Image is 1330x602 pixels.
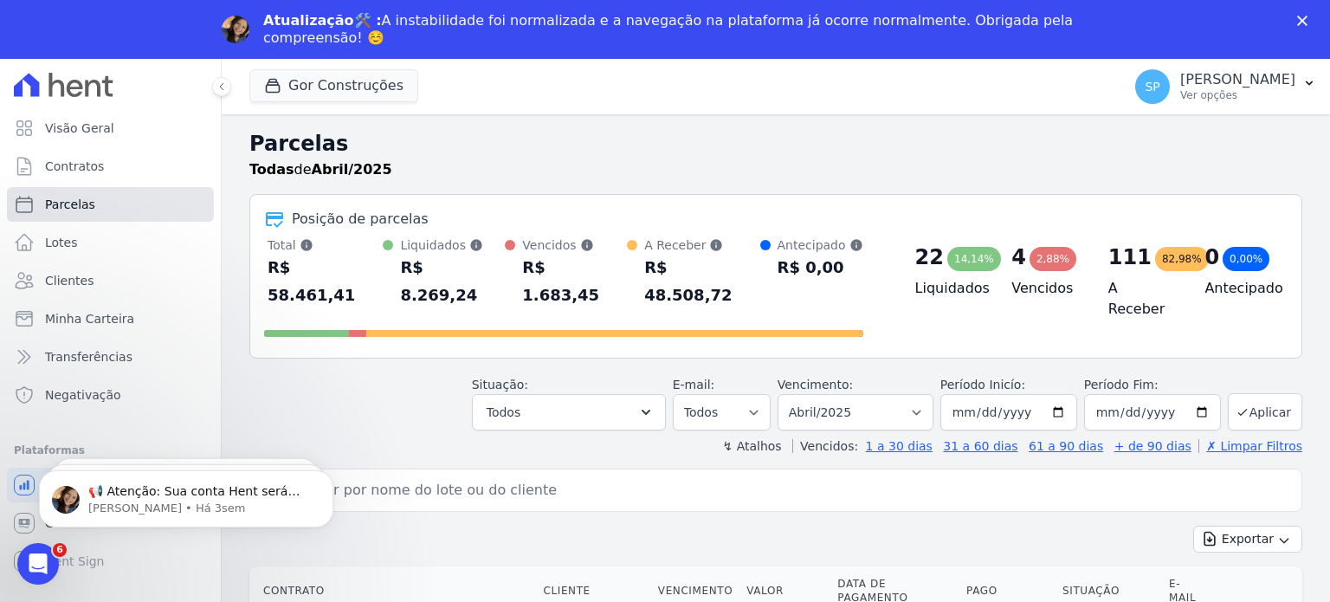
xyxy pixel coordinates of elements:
[45,158,104,175] span: Contratos
[7,340,214,374] a: Transferências
[400,254,505,309] div: R$ 8.269,24
[1297,16,1314,26] div: Fechar
[1198,439,1302,453] a: ✗ Limpar Filtros
[1228,393,1302,430] button: Aplicar
[45,386,121,404] span: Negativação
[13,434,359,555] iframe: Intercom notifications mensagem
[1108,278,1178,320] h4: A Receber
[249,128,1302,159] h2: Parcelas
[673,378,715,392] label: E-mail:
[263,12,382,29] b: Atualização🛠️ :
[1204,243,1219,271] div: 0
[1145,81,1159,93] span: SP
[1180,71,1295,88] p: [PERSON_NAME]
[45,234,78,251] span: Lotes
[7,468,214,502] a: Recebíveis
[45,196,95,213] span: Parcelas
[7,187,214,222] a: Parcelas
[472,378,528,392] label: Situação:
[45,120,114,137] span: Visão Geral
[249,69,418,102] button: Gor Construções
[1204,278,1274,299] h4: Antecipado
[222,16,249,43] img: Profile image for Adriane
[1030,247,1076,271] div: 2,88%
[312,161,392,178] strong: Abril/2025
[7,149,214,184] a: Contratos
[7,263,214,298] a: Clientes
[268,236,383,254] div: Total
[1121,62,1330,111] button: SP [PERSON_NAME] Ver opções
[7,301,214,336] a: Minha Carteira
[7,225,214,260] a: Lotes
[1180,88,1295,102] p: Ver opções
[1223,247,1269,271] div: 0,00%
[1108,243,1152,271] div: 111
[722,439,781,453] label: ↯ Atalhos
[400,236,505,254] div: Liquidados
[268,254,383,309] div: R$ 58.461,41
[522,254,627,309] div: R$ 1.683,45
[866,439,933,453] a: 1 a 30 dias
[249,159,392,180] p: de
[487,402,520,423] span: Todos
[915,243,944,271] div: 22
[45,348,132,366] span: Transferências
[281,473,1294,508] input: Buscar por nome do lote ou do cliente
[1084,376,1221,394] label: Período Fim:
[7,506,214,541] a: Conta Hent
[644,254,759,309] div: R$ 48.508,72
[1114,439,1191,453] a: + de 90 dias
[1011,243,1026,271] div: 4
[17,543,59,585] iframe: Intercom live chat
[1029,439,1103,453] a: 61 a 90 dias
[940,378,1025,392] label: Período Inicío:
[7,378,214,412] a: Negativação
[472,394,666,430] button: Todos
[53,543,67,557] span: 6
[1193,526,1302,553] button: Exportar
[249,161,294,178] strong: Todas
[45,272,94,289] span: Clientes
[292,209,429,230] div: Posição de parcelas
[263,12,1081,47] div: A instabilidade foi normalizada e a navegação na plataforma já ocorre normalmente. Obrigada pela ...
[1011,278,1081,299] h4: Vencidos
[1155,247,1209,271] div: 82,98%
[778,254,863,282] div: R$ 0,00
[778,236,863,254] div: Antecipado
[778,378,853,392] label: Vencimento:
[943,439,1017,453] a: 31 a 60 dias
[522,236,627,254] div: Vencidos
[644,236,759,254] div: A Receber
[915,278,985,299] h4: Liquidados
[792,439,858,453] label: Vencidos:
[947,247,1001,271] div: 14,14%
[45,310,134,327] span: Minha Carteira
[7,111,214,146] a: Visão Geral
